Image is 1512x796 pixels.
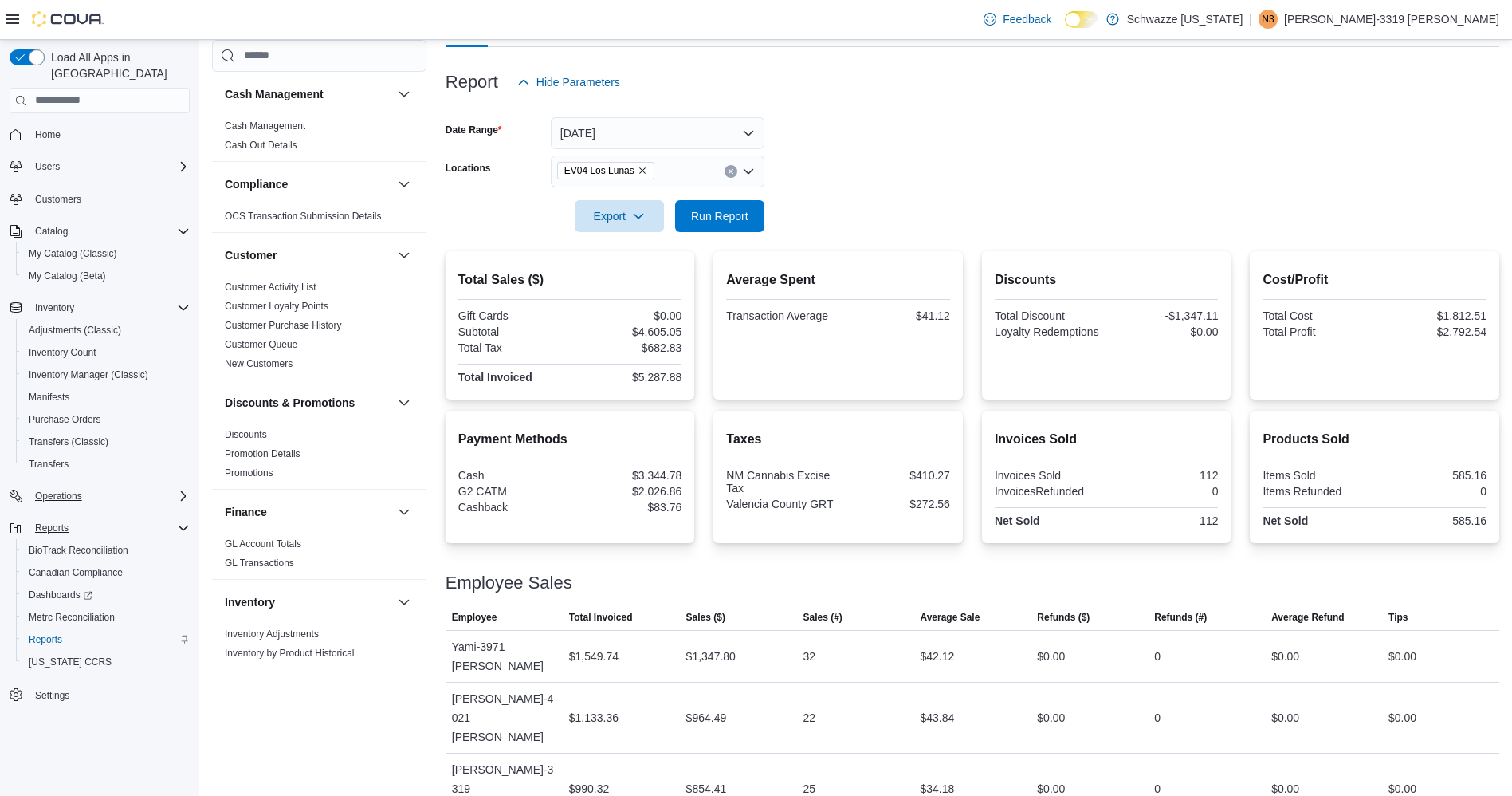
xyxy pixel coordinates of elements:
[29,413,101,426] span: Purchase Orders
[1271,611,1345,624] span: Average Refund
[29,190,88,209] a: Customers
[573,371,681,384] div: $5,287.88
[564,163,634,179] span: EV04 Los Lunas
[225,558,294,569] a: GL Transactions
[3,187,196,211] button: Customers
[452,611,497,624] span: Employee
[458,469,567,482] div: Cash
[16,319,196,341] button: Adjustments (Classic)
[1284,10,1499,29] p: [PERSON_NAME]-3319 [PERSON_NAME]
[29,686,76,705] a: Settings
[458,485,567,498] div: G2 CATM
[726,469,835,495] div: NM Cannabis Excise Tax
[995,270,1219,290] h2: Discounts
[29,298,81,317] button: Inventory
[458,501,567,514] div: Cashback
[675,200,764,232] button: Run Report
[225,467,273,479] span: Promotions
[726,309,835,322] div: Transaction Average
[551,117,764,149] button: [DATE]
[225,504,391,520] button: Finance
[22,585,190,605] span: Dashboards
[1378,325,1486,338] div: $2,792.54
[225,86,391,102] button: Cash Management
[225,629,319,640] a: Inventory Adjustments
[29,566,123,579] span: Canadian Compliance
[35,160,60,173] span: Users
[1263,514,1308,527] strong: Net Sold
[29,518,190,538] span: Reports
[22,563,129,582] a: Canadian Compliance
[686,708,727,727] div: $964.49
[569,611,633,624] span: Total Invoiced
[3,683,196,706] button: Settings
[16,408,196,431] button: Purchase Orders
[16,386,196,408] button: Manifests
[1262,10,1274,29] span: N3
[16,364,196,386] button: Inventory Manager (Classic)
[45,49,190,81] span: Load All Apps in [GEOGRAPHIC_DATA]
[225,428,267,441] span: Discounts
[225,358,293,369] a: New Customers
[22,608,121,627] a: Metrc Reconciliation
[29,298,190,317] span: Inventory
[1037,708,1065,727] div: $0.00
[22,432,115,451] a: Transfers (Classic)
[22,365,190,384] span: Inventory Manager (Classic)
[536,74,620,90] span: Hide Parameters
[22,585,99,605] a: Dashboards
[16,584,196,606] a: Dashboards
[225,395,355,411] h3: Discounts & Promotions
[575,200,664,232] button: Export
[16,606,196,629] button: Metrc Reconciliation
[569,708,619,727] div: $1,133.36
[22,410,190,429] span: Purchase Orders
[458,309,567,322] div: Gift Cards
[22,266,112,286] a: My Catalog (Beta)
[225,120,305,132] a: Cash Management
[29,247,117,260] span: My Catalog (Classic)
[22,541,190,560] span: BioTrack Reconciliation
[225,300,328,313] span: Customer Loyalty Points
[395,502,414,522] button: Finance
[225,247,277,263] h3: Customer
[16,265,196,287] button: My Catalog (Beta)
[29,368,148,381] span: Inventory Manager (Classic)
[22,432,190,451] span: Transfers (Classic)
[1109,325,1218,338] div: $0.00
[995,325,1103,338] div: Loyalty Redemptions
[842,469,950,482] div: $410.27
[995,309,1103,322] div: Total Discount
[1037,611,1090,624] span: Refunds ($)
[686,611,725,624] span: Sales ($)
[1109,485,1218,498] div: 0
[1378,485,1486,498] div: 0
[1154,708,1161,727] div: 0
[29,544,128,557] span: BioTrack Reconciliation
[3,156,196,178] button: Users
[446,162,491,175] label: Locations
[225,647,355,660] span: Inventory by Product Historical
[225,448,300,459] a: Promotion Details
[22,455,190,474] span: Transfers
[1263,270,1486,290] h2: Cost/Profit
[22,652,190,672] span: Washington CCRS
[726,498,835,510] div: Valencia County GRT
[1037,647,1065,666] div: $0.00
[686,647,736,666] div: $1,347.80
[458,341,567,354] div: Total Tax
[29,391,69,404] span: Manifests
[1154,647,1161,666] div: 0
[225,667,324,678] a: Inventory Count Details
[573,501,681,514] div: $83.76
[1003,11,1051,27] span: Feedback
[212,207,426,232] div: Compliance
[225,594,391,610] button: Inventory
[977,3,1058,35] a: Feedback
[225,139,297,152] span: Cash Out Details
[1154,611,1207,624] span: Refunds (#)
[458,430,682,449] h2: Payment Methods
[212,534,426,579] div: Finance
[22,630,69,649] a: Reports
[22,321,128,340] a: Adjustments (Classic)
